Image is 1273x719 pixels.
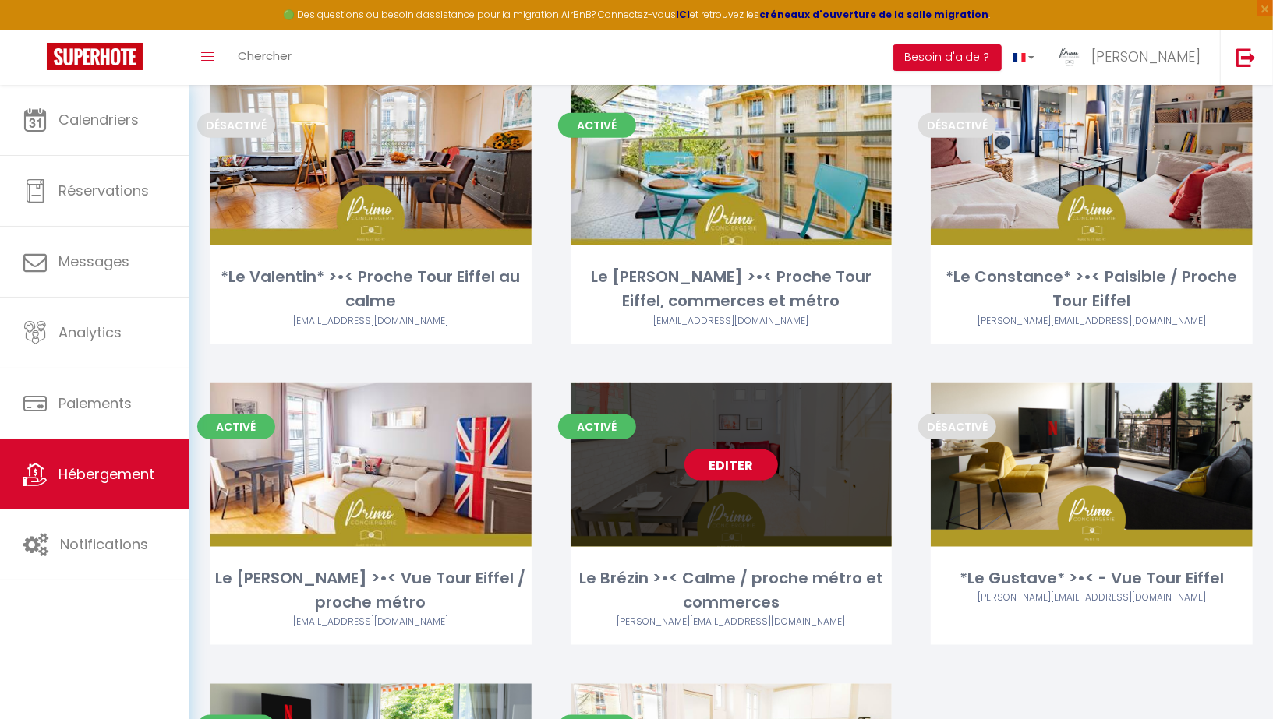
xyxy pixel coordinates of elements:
a: ... [PERSON_NAME] [1046,30,1220,85]
span: Désactivé [918,113,996,138]
div: Airbnb [571,314,893,329]
div: Airbnb [210,314,532,329]
span: Calendriers [58,110,139,129]
div: *Le Gustave* >•< - Vue Tour Eiffel [931,566,1253,590]
div: Airbnb [931,590,1253,605]
span: Hébergement [58,464,154,484]
img: logout [1236,48,1256,67]
div: Airbnb [210,615,532,629]
span: Activé [197,414,275,439]
span: Paiements [58,393,132,413]
span: Activé [558,414,636,439]
div: Le Brézin >•< Calme / proche métro et commerces [571,566,893,615]
button: Besoin d'aide ? [893,44,1002,71]
span: Désactivé [197,113,275,138]
span: [PERSON_NAME] [1091,47,1201,66]
button: Ouvrir le widget de chat LiveChat [12,6,59,53]
span: Désactivé [918,414,996,439]
div: *Le Valentin* >•< Proche Tour Eiffel au calme [210,265,532,314]
span: Réservations [58,181,149,200]
div: *Le Constance* >•< Paisible / Proche Tour Eiffel [931,265,1253,314]
div: Airbnb [571,615,893,629]
div: Le [PERSON_NAME] >•< Vue Tour Eiffel / proche métro [210,566,532,615]
a: ICI [676,8,690,21]
a: Chercher [226,30,303,85]
div: Le [PERSON_NAME] >•< Proche Tour Eiffel, commerces et métro [571,265,893,314]
a: Editer [684,449,778,481]
img: Super Booking [47,43,143,70]
span: Activé [558,113,636,138]
a: créneaux d'ouverture de la salle migration [759,8,988,21]
span: Messages [58,252,129,271]
div: Airbnb [931,314,1253,329]
span: Notifications [60,534,148,554]
span: Analytics [58,322,122,342]
img: ... [1058,44,1081,69]
span: Chercher [238,48,292,64]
